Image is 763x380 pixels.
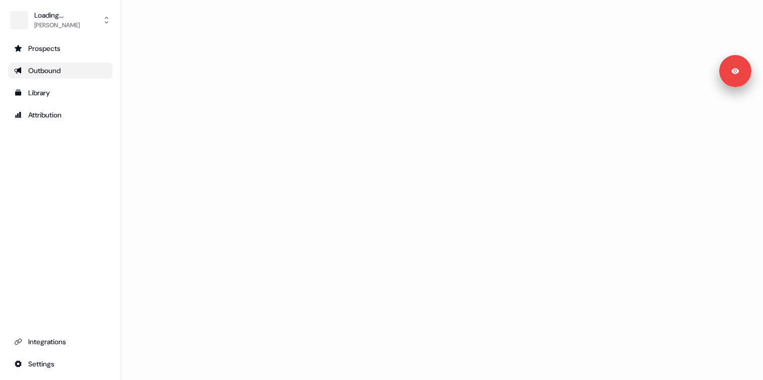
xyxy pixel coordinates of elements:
[8,8,113,32] button: Loading...[PERSON_NAME]
[14,110,106,120] div: Attribution
[8,62,113,79] a: Go to outbound experience
[14,43,106,53] div: Prospects
[34,10,80,20] div: Loading...
[14,337,106,347] div: Integrations
[14,66,106,76] div: Outbound
[8,334,113,350] a: Go to integrations
[34,20,80,30] div: [PERSON_NAME]
[8,85,113,101] a: Go to templates
[8,107,113,123] a: Go to attribution
[8,40,113,56] a: Go to prospects
[8,356,113,372] a: Go to integrations
[14,88,106,98] div: Library
[14,359,106,369] div: Settings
